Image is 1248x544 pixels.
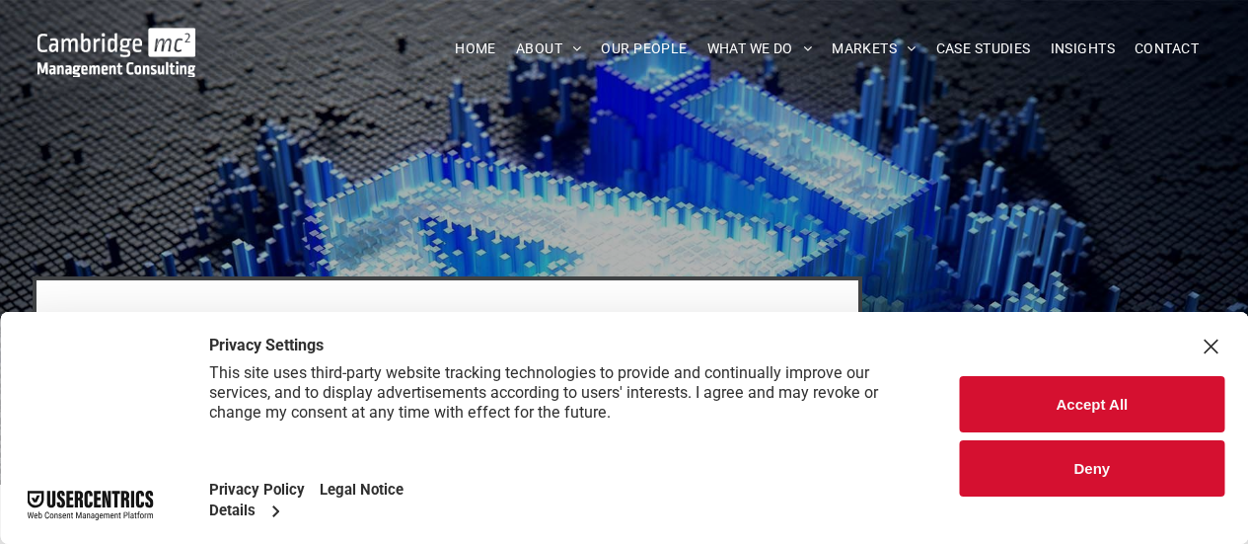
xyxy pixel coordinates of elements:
a: CASE STUDIES [926,34,1041,64]
a: INSIGHTS [1041,34,1125,64]
a: CONTACT [1125,34,1209,64]
a: OUR PEOPLE [591,34,697,64]
a: HOME [445,34,506,64]
a: MARKETS [822,34,925,64]
a: WHAT WE DO [697,34,823,64]
a: ABOUT [506,34,592,64]
h1: How to Successfully Integrate AI into Your Contract Lifecycle Management [86,308,809,445]
img: Go to Homepage [37,28,196,77]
